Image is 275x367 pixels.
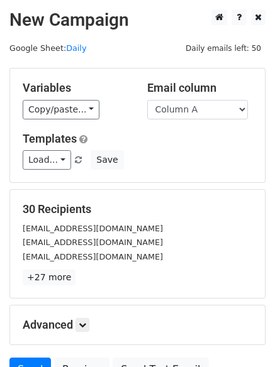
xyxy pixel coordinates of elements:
[23,202,252,216] h5: 30 Recipients
[212,307,275,367] iframe: Chat Widget
[23,224,163,233] small: [EMAIL_ADDRESS][DOMAIN_NAME]
[91,150,123,170] button: Save
[147,81,253,95] h5: Email column
[66,43,86,53] a: Daily
[23,270,76,285] a: +27 more
[23,100,99,119] a: Copy/paste...
[23,150,71,170] a: Load...
[181,41,266,55] span: Daily emails left: 50
[23,238,163,247] small: [EMAIL_ADDRESS][DOMAIN_NAME]
[181,43,266,53] a: Daily emails left: 50
[23,252,163,261] small: [EMAIL_ADDRESS][DOMAIN_NAME]
[9,43,86,53] small: Google Sheet:
[23,132,77,145] a: Templates
[9,9,266,31] h2: New Campaign
[23,318,252,332] h5: Advanced
[23,81,128,95] h5: Variables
